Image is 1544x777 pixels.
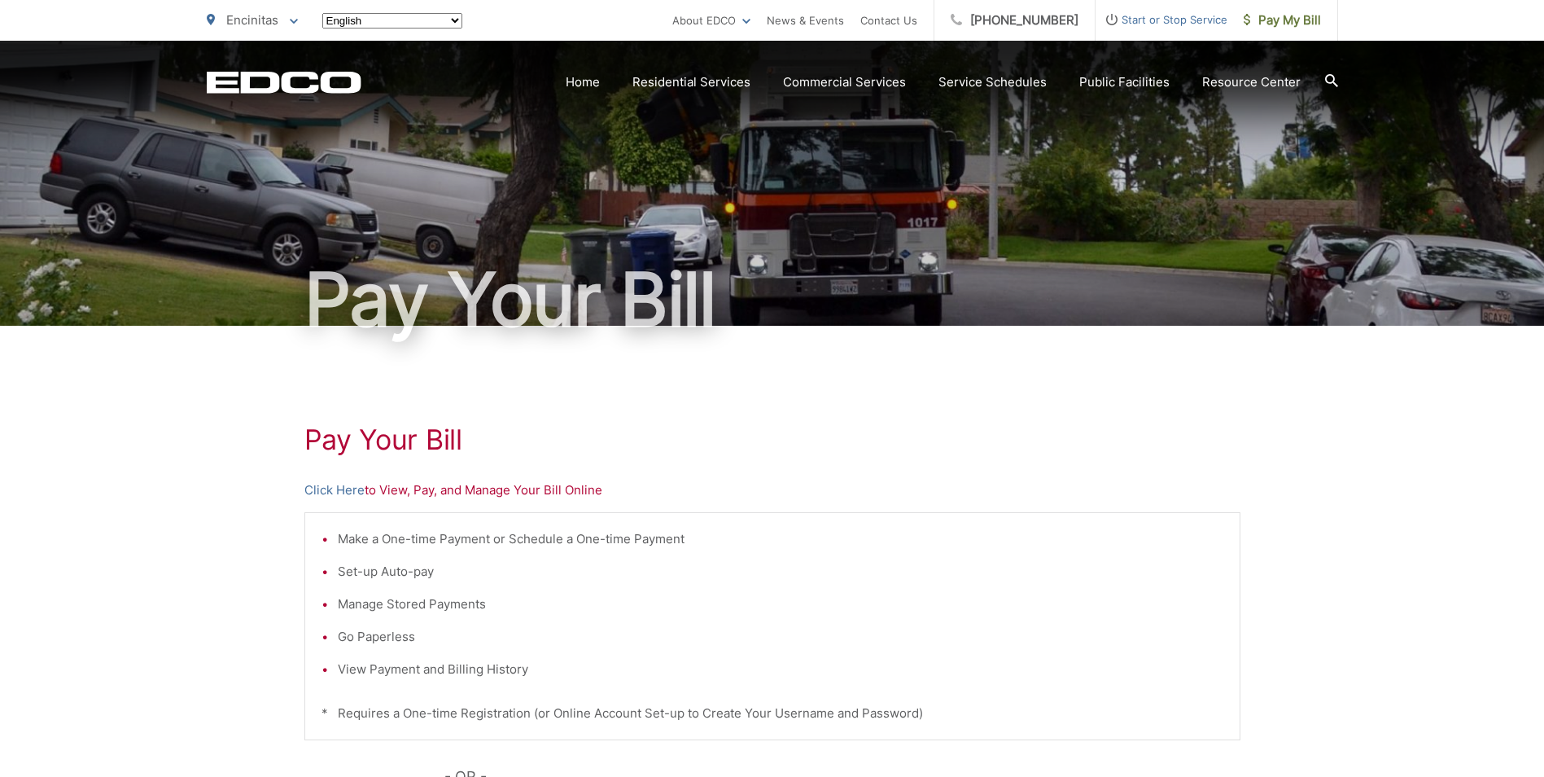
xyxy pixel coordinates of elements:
[938,72,1047,92] a: Service Schedules
[338,529,1223,549] li: Make a One-time Payment or Schedule a One-time Payment
[304,424,1240,456] h1: Pay Your Bill
[767,11,844,30] a: News & Events
[226,12,278,28] span: Encinitas
[783,72,906,92] a: Commercial Services
[304,481,1240,500] p: to View, Pay, and Manage Your Bill Online
[860,11,917,30] a: Contact Us
[338,595,1223,614] li: Manage Stored Payments
[566,72,600,92] a: Home
[207,71,361,94] a: EDCD logo. Return to the homepage.
[1079,72,1170,92] a: Public Facilities
[1202,72,1301,92] a: Resource Center
[338,627,1223,647] li: Go Paperless
[632,72,750,92] a: Residential Services
[338,562,1223,582] li: Set-up Auto-pay
[672,11,750,30] a: About EDCO
[207,259,1338,340] h1: Pay Your Bill
[338,660,1223,679] li: View Payment and Billing History
[1244,11,1321,30] span: Pay My Bill
[322,13,462,29] select: Select a language
[304,481,365,500] a: Click Here
[321,704,1223,723] p: * Requires a One-time Registration (or Online Account Set-up to Create Your Username and Password)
